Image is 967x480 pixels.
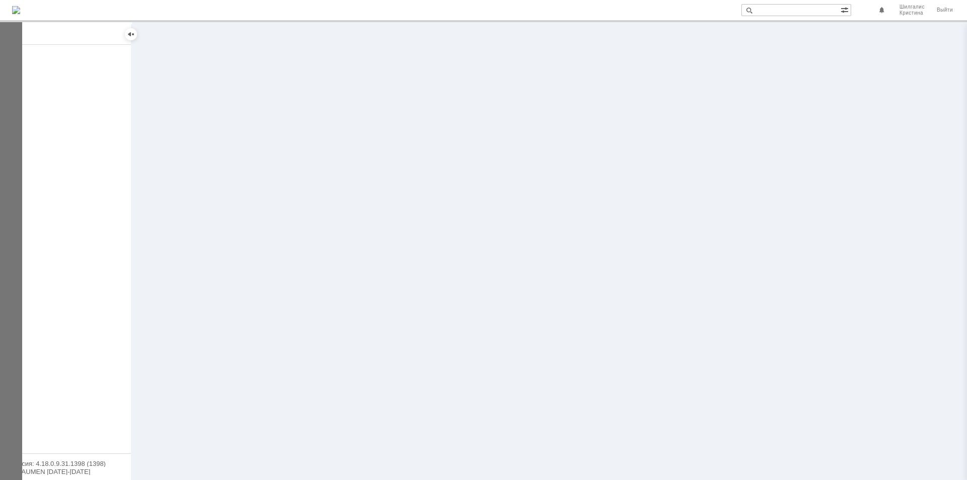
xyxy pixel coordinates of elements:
[12,6,20,14] img: logo
[900,10,925,16] span: Кристина
[10,468,121,475] div: © NAUMEN [DATE]-[DATE]
[10,460,121,467] div: Версия: 4.18.0.9.31.1398 (1398)
[12,6,20,14] a: Перейти на домашнюю страницу
[841,5,851,14] span: Расширенный поиск
[900,4,925,10] span: Шилгалис
[125,28,137,40] div: Скрыть меню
